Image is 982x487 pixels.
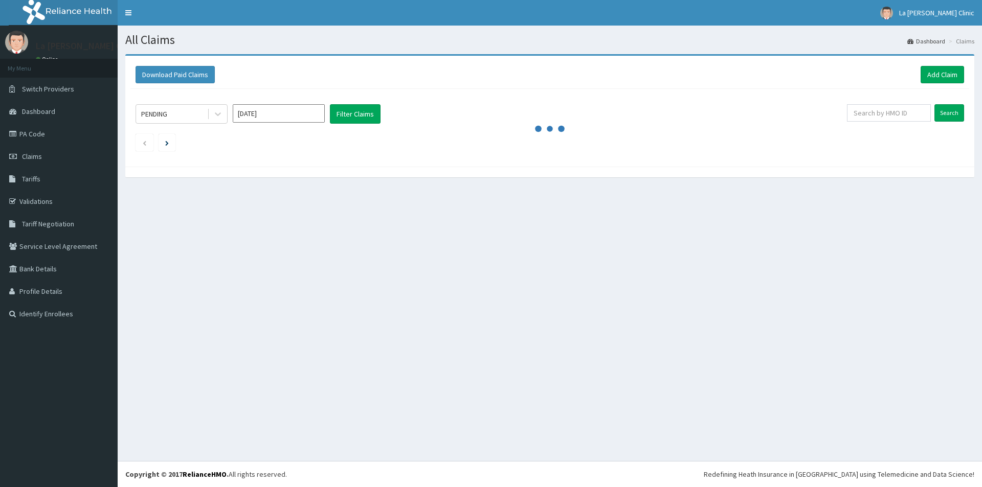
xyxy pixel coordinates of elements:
div: PENDING [141,109,167,119]
input: Select Month and Year [233,104,325,123]
img: User Image [5,31,28,54]
li: Claims [946,37,974,45]
h1: All Claims [125,33,974,47]
span: Tariff Negotiation [22,219,74,228]
a: RelianceHMO [183,470,227,479]
p: La [PERSON_NAME] Clinic [36,41,138,51]
span: Tariffs [22,174,40,183]
span: Dashboard [22,107,55,116]
input: Search by HMO ID [847,104,931,122]
button: Download Paid Claims [136,66,215,83]
img: User Image [880,7,893,19]
span: Claims [22,152,42,161]
span: La [PERSON_NAME] Clinic [899,8,974,17]
strong: Copyright © 2017 . [125,470,229,479]
a: Previous page [142,138,147,147]
div: Redefining Heath Insurance in [GEOGRAPHIC_DATA] using Telemedicine and Data Science! [704,469,974,479]
input: Search [934,104,964,122]
svg: audio-loading [534,113,565,144]
a: Dashboard [907,37,945,45]
a: Add Claim [921,66,964,83]
a: Next page [165,138,169,147]
footer: All rights reserved. [118,461,982,487]
button: Filter Claims [330,104,381,124]
a: Online [36,56,60,63]
span: Switch Providers [22,84,74,94]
